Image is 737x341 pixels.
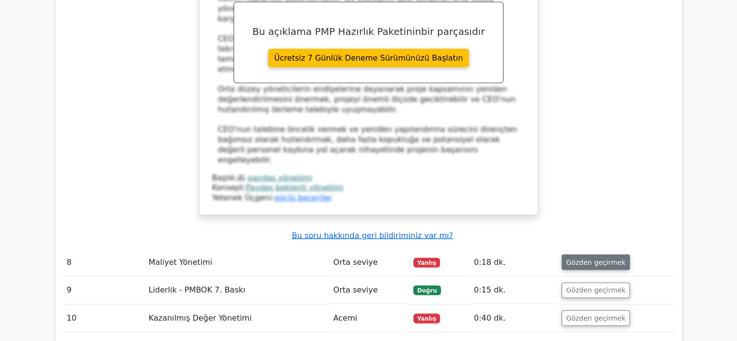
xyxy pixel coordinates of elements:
a: güçlü beceriler [274,193,332,202]
font: Orta düzey yöneticilerin endişelerine dayanarak proje kapsamının yeniden değerlendirilmesini öner... [218,84,516,114]
font: 10 [67,313,77,323]
font: Doğru [417,287,437,294]
font: 0:15 dk. [474,285,506,294]
font: Orta seviye [333,285,378,294]
a: Bu soru hakkında geri bildiriminiz var mı? [292,231,453,240]
font: Kazanılmış Değer Yönetimi [149,313,252,323]
a: Paydaş beklenti yönetimi [246,183,343,192]
button: Gözden geçirmek [562,283,630,298]
font: Yanlış [417,315,437,322]
font: 8 [67,258,72,267]
font: Gözden geçirmek [566,287,626,294]
font: Acemi [333,313,357,323]
font: Konsept: [212,183,246,192]
font: Maliyet Yönetimi [149,258,212,267]
font: CEO'nun talebine öncelik vermek ve yeniden yapılandırma sürecini dirençten bağımsız olarak hızlan... [218,125,517,164]
a: Ücretsiz 7 Günlük Deneme Sürümünüzü Başlatın [268,49,470,68]
font: Liderlik - PMBOK 7. Baskı [149,285,246,294]
font: Yetenek Üçgeni: [212,193,274,202]
button: Gözden geçirmek [562,255,630,270]
font: 0:40 dk. [474,313,506,323]
font: Orta seviye [333,258,378,267]
font: Yanlış [417,260,437,266]
font: Başlık: [212,173,238,182]
button: Gözden geçirmek [562,310,630,326]
font: Gözden geçirmek [566,314,626,322]
a: paydaş yönetimi [248,173,312,182]
font: Gözden geçirmek [566,259,626,266]
font: CEO'dan şirketin gelecekteki yapısını iş güvencesine vurgu yaparak tekrarlamasını istemek, endişe... [218,34,493,73]
font: 0:18 dk. [474,258,506,267]
font: 9 [67,285,72,294]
